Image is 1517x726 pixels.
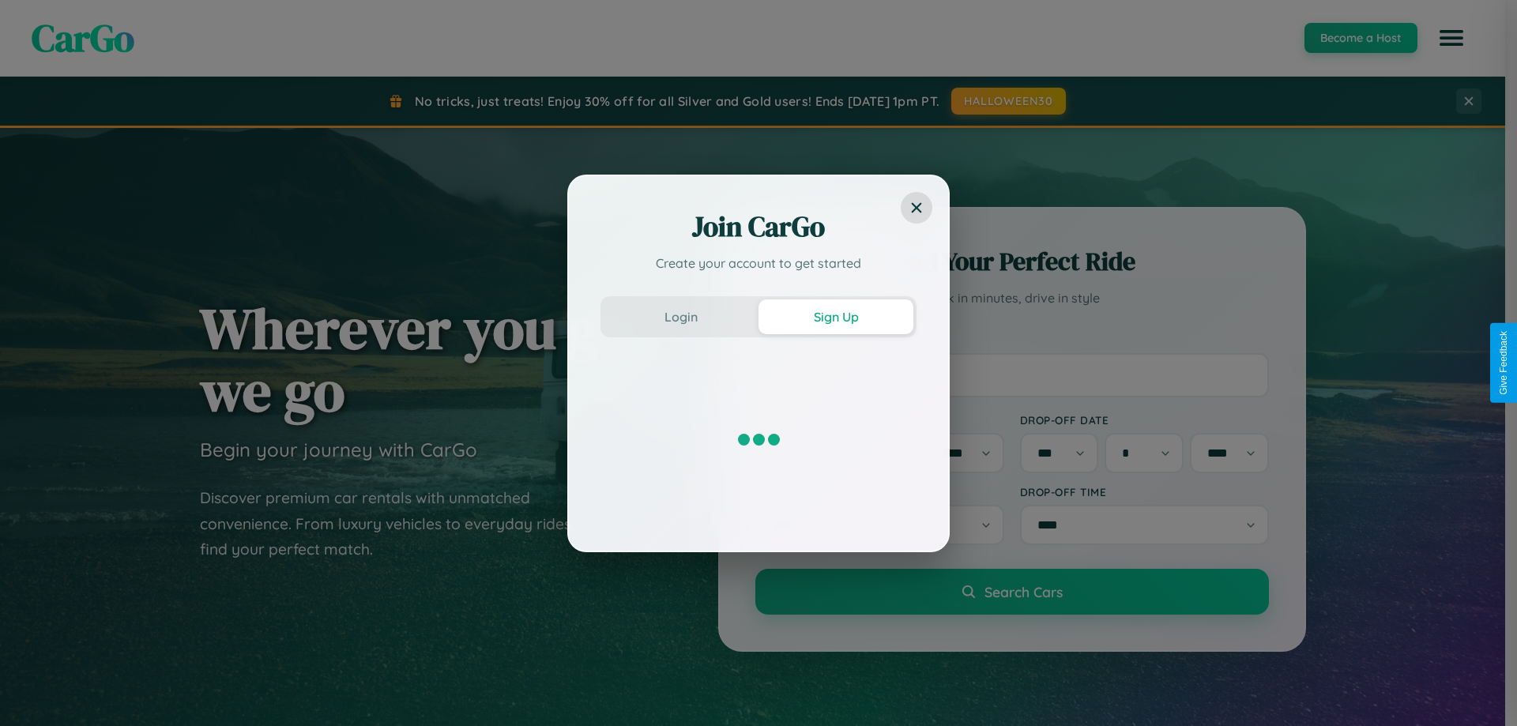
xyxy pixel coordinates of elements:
h2: Join CarGo [600,208,917,246]
div: Give Feedback [1498,331,1509,395]
iframe: Intercom live chat [16,672,54,710]
button: Login [604,299,758,334]
p: Create your account to get started [600,254,917,273]
button: Sign Up [758,299,913,334]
